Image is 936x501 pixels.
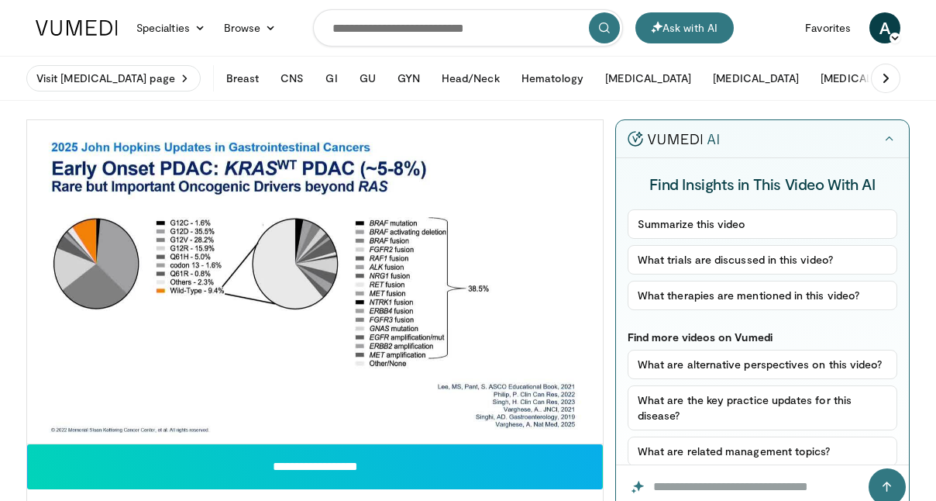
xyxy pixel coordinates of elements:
button: What are alternative perspectives on this video? [628,350,897,379]
button: Summarize this video [628,209,897,239]
video-js: Video Player [27,120,603,444]
button: GI [316,63,346,94]
img: vumedi-ai-logo.v2.svg [628,131,719,147]
img: VuMedi Logo [36,20,118,36]
button: [MEDICAL_DATA] [704,63,808,94]
a: Specialties [127,12,215,43]
button: What are related management topics? [628,437,897,466]
a: Favorites [796,12,860,43]
button: Ask with AI [635,12,734,43]
button: Breast [217,63,268,94]
a: A [869,12,900,43]
p: Find more videos on Vumedi [628,330,897,344]
a: Visit [MEDICAL_DATA] page [26,65,201,92]
button: [MEDICAL_DATA] [811,63,916,94]
button: CNS [271,63,313,94]
button: What therapies are mentioned in this video? [628,281,897,310]
button: [MEDICAL_DATA] [596,63,700,94]
a: Browse [215,12,286,43]
button: What are the key practice updates for this disease? [628,385,897,430]
button: Hematology [512,63,594,94]
h4: Find Insights in This Video With AI [628,174,897,194]
button: Head/Neck [432,63,509,94]
input: Search topics, interventions [313,9,623,47]
button: GYN [388,63,429,94]
button: GU [350,63,385,94]
button: What trials are discussed in this video? [628,245,897,275]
